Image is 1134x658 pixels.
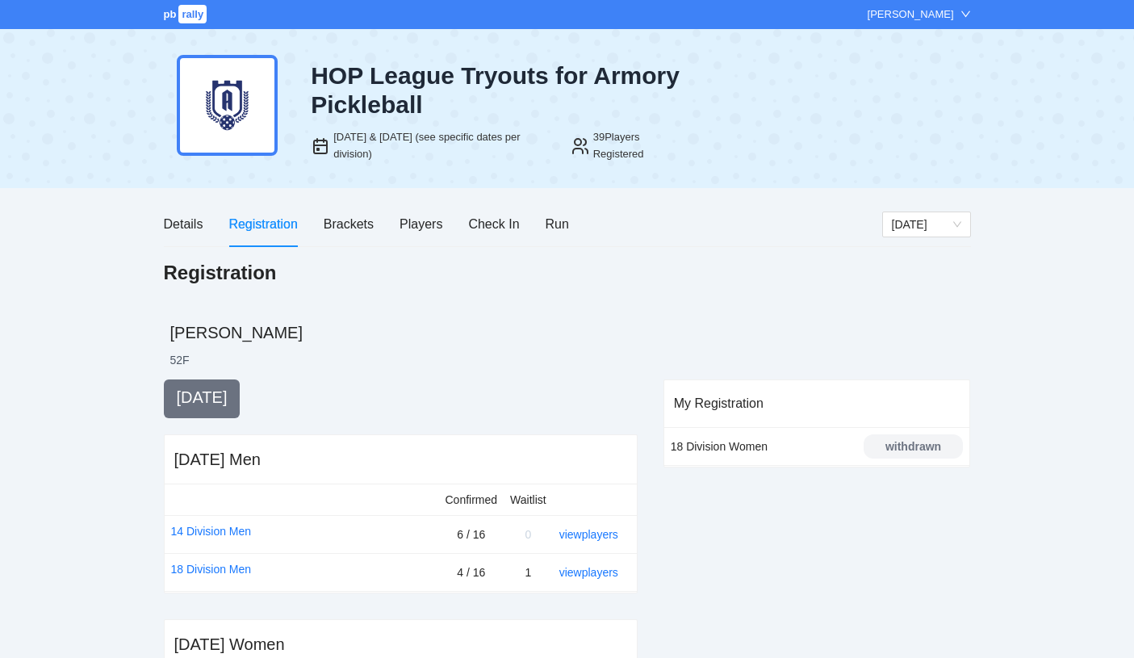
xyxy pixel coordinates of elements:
[171,522,252,540] a: 14 Division Men
[174,633,285,656] div: [DATE] Women
[174,448,261,471] div: [DATE] Men
[559,566,618,579] a: view players
[164,8,177,20] span: pb
[177,388,228,406] span: [DATE]
[164,260,277,286] h1: Registration
[468,214,519,234] div: Check In
[510,491,546,509] div: Waitlist
[892,212,961,237] span: Thursday
[171,560,252,578] a: 18 Division Men
[164,214,203,234] div: Details
[400,214,442,234] div: Players
[170,352,190,368] li: 52 F
[593,129,688,162] div: 39 Players Registered
[504,554,553,592] td: 1
[671,438,831,455] div: 18 Division Women
[439,554,504,592] td: 4 / 16
[311,61,688,119] div: HOP League Tryouts for Armory Pickleball
[324,214,374,234] div: Brackets
[439,516,504,554] td: 6 / 16
[868,6,954,23] div: [PERSON_NAME]
[865,438,962,455] div: withdrawn
[960,9,971,19] span: down
[546,214,569,234] div: Run
[177,55,278,156] img: armory-dark-blue.png
[559,528,618,541] a: view players
[178,5,207,23] span: rally
[674,380,960,426] div: My Registration
[333,129,551,162] div: [DATE] & [DATE] (see specific dates per division)
[228,214,297,234] div: Registration
[170,321,971,344] h2: [PERSON_NAME]
[164,8,210,20] a: pbrally
[525,528,531,541] span: 0
[446,491,498,509] div: Confirmed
